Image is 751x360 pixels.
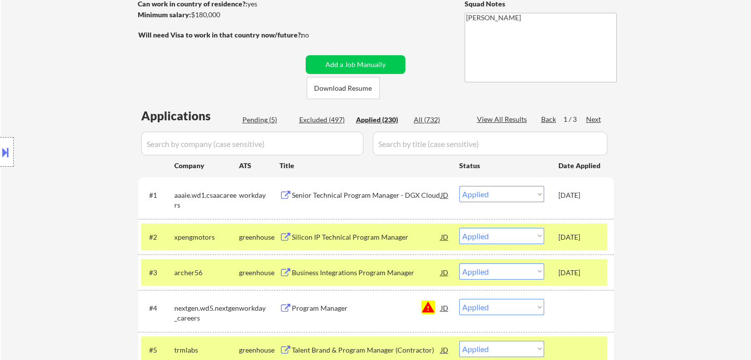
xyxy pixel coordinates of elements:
div: [DATE] [558,190,602,200]
div: aaaie.wd1.csaacareers [174,190,239,210]
div: greenhouse [239,345,279,355]
div: Company [174,161,239,171]
button: Download Resume [307,77,380,99]
div: Next [586,114,602,124]
div: JD [440,299,450,317]
div: #5 [149,345,166,355]
div: #3 [149,268,166,278]
div: xpengmotors [174,232,239,242]
div: Talent Brand & Program Manager (Contractor) [292,345,441,355]
div: greenhouse [239,268,279,278]
div: ATS [239,161,279,171]
div: 1 / 3 [563,114,586,124]
div: Title [279,161,450,171]
div: $180,000 [138,10,302,20]
div: JD [440,263,450,281]
div: trmlabs [174,345,239,355]
div: Excluded (497) [299,115,349,125]
div: Applied (230) [356,115,405,125]
input: Search by company (case sensitive) [141,132,363,155]
div: Senior Technical Program Manager - DGX Cloud [292,190,441,200]
div: JD [440,186,450,204]
div: All (732) [414,115,463,125]
button: Add a Job Manually [306,55,405,74]
div: [DATE] [558,268,602,278]
div: workday [239,190,279,200]
div: [DATE] [558,232,602,242]
div: nextgen.wd5.nextgen_careers [174,303,239,323]
strong: Minimum salary: [138,10,191,19]
div: #4 [149,303,166,313]
div: Applications [141,110,239,122]
div: View All Results [477,114,530,124]
div: Back [541,114,557,124]
button: warning [421,300,435,314]
input: Search by title (case sensitive) [373,132,607,155]
strong: Will need Visa to work in that country now/future?: [138,31,303,39]
div: Business Integrations Program Manager [292,268,441,278]
div: archer56 [174,268,239,278]
div: Silicon IP Technical Program Manager [292,232,441,242]
div: workday [239,303,279,313]
div: Program Manager [292,303,441,313]
div: Status [459,156,544,174]
div: no [301,30,329,40]
div: greenhouse [239,232,279,242]
div: Pending (5) [242,115,292,125]
div: JD [440,228,450,246]
div: Date Applied [558,161,602,171]
div: JD [440,341,450,359]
